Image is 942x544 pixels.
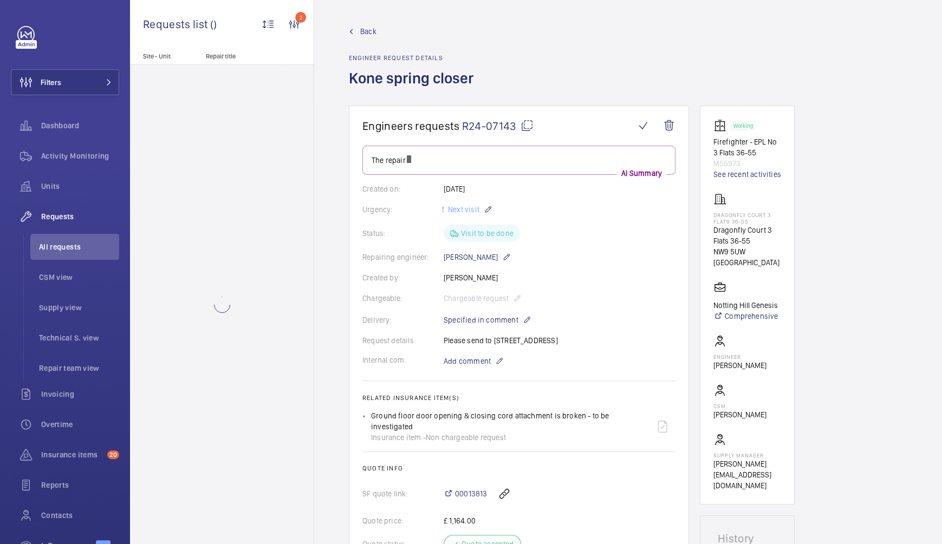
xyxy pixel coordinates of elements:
[713,119,731,132] img: elevator.svg
[143,17,210,31] span: Requests list
[41,211,119,222] span: Requests
[718,533,777,544] h1: History
[41,449,103,460] span: Insurance items
[713,169,781,180] a: See recent activities
[733,124,753,128] p: Working
[41,150,119,161] span: Activity Monitoring
[713,246,781,268] p: NW9 5UW [GEOGRAPHIC_DATA]
[713,458,781,491] p: [PERSON_NAME][EMAIL_ADDRESS][DOMAIN_NAME]
[349,54,480,62] h2: Engineer request details
[444,488,487,499] a: 00013813
[713,353,766,360] p: Engineer
[713,452,781,458] p: Supply manager
[39,241,119,252] span: All requests
[360,26,376,37] span: Back
[107,450,119,459] span: 20
[713,136,781,158] p: Firefighter - EPL No 3 Flats 36-55
[444,313,531,326] p: Specified in comment
[41,389,119,399] span: Invoicing
[446,205,479,214] span: Next visit
[41,120,119,131] span: Dashboard
[41,181,119,192] span: Units
[130,53,202,60] p: Site - Unit
[372,155,666,166] p: The repair
[349,68,480,106] h1: Kone spring closer
[41,419,119,430] span: Overtime
[206,53,277,60] p: Repair title
[444,356,491,366] span: Add comment
[41,77,61,88] span: Filters
[713,409,766,420] p: [PERSON_NAME]
[713,212,781,225] p: Dragonfly Court 3 Flats 36-55
[39,363,119,373] span: Repair team view
[362,394,675,402] h2: Related insurance item(s)
[41,510,119,521] span: Contacts
[39,302,119,313] span: Supply view
[713,158,781,169] p: M55973
[713,225,781,246] p: Dragonfly Court 3 Flats 36-55
[426,432,506,443] span: Non chargeable request
[41,480,119,490] span: Reports
[713,300,778,311] p: Notting Hill Genesis
[462,119,534,133] span: R24-07143
[39,332,119,343] span: Technical S. view
[713,403,766,409] p: CSM
[362,119,460,133] span: Engineers requests
[713,360,766,371] p: [PERSON_NAME]
[39,272,119,283] span: CSM view
[444,251,511,264] p: [PERSON_NAME]
[371,432,426,443] span: Insurance item -
[11,69,119,95] button: Filters
[455,488,487,499] span: 00013813
[617,168,666,179] p: AI Summary
[713,311,778,322] a: Comprehensive
[362,464,675,472] h2: Quote info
